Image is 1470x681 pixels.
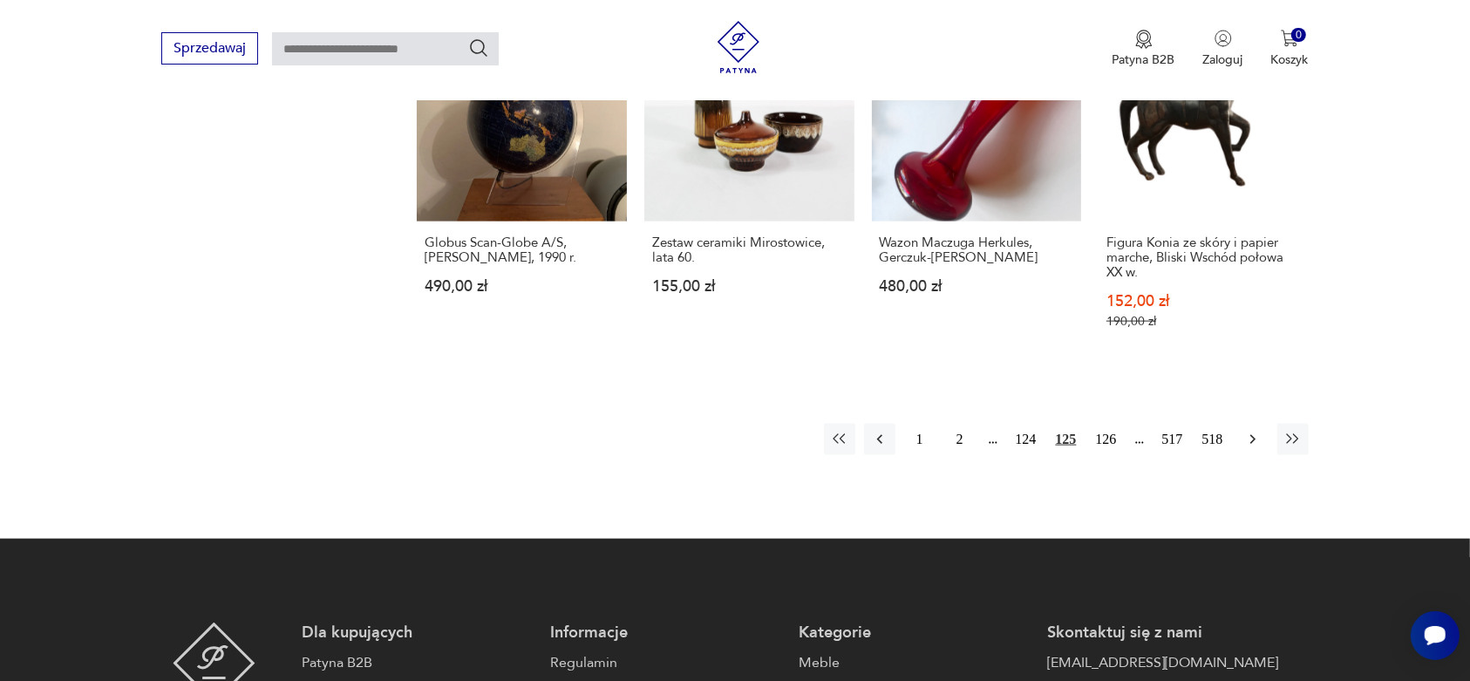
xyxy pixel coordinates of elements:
button: 125 [1051,424,1082,455]
button: 518 [1197,424,1228,455]
img: Ikonka użytkownika [1215,30,1232,47]
img: Patyna - sklep z meblami i dekoracjami vintage [712,21,765,73]
h3: Figura Konia ze skóry i papier marche, Bliski Wschód połowa XX w. [1106,235,1301,280]
h3: Globus Scan-Globe A/S, [PERSON_NAME], 1990 r. [425,235,619,265]
button: Zaloguj [1203,30,1243,68]
button: Patyna B2B [1113,30,1175,68]
p: Koszyk [1271,51,1309,68]
p: 490,00 zł [425,279,619,294]
p: Informacje [550,623,781,644]
iframe: Smartsupp widget button [1411,611,1460,660]
a: Meble [799,652,1030,673]
h3: Wazon Maczuga Herkules, Gerczuk-[PERSON_NAME] [880,235,1074,265]
button: 1 [904,424,936,455]
p: 480,00 zł [880,279,1074,294]
button: 124 [1011,424,1042,455]
a: SaleFigura Konia ze skóry i papier marche, Bliski Wschód połowa XX w.Figura Konia ze skóry i papi... [1099,12,1309,364]
p: 155,00 zł [652,279,847,294]
a: Ikona medaluPatyna B2B [1113,30,1175,68]
a: [EMAIL_ADDRESS][DOMAIN_NAME] [1047,652,1278,673]
a: Sprzedawaj [161,44,258,56]
div: 0 [1291,28,1306,43]
a: KlasykWazon Maczuga Herkules, Gerczuk-MoskalukWazon Maczuga Herkules, Gerczuk-[PERSON_NAME]480,00 zł [872,12,1082,364]
p: Skontaktuj się z nami [1047,623,1278,644]
img: Ikona koszyka [1281,30,1298,47]
button: 2 [944,424,976,455]
p: 152,00 zł [1106,294,1301,309]
button: 517 [1157,424,1188,455]
button: 126 [1091,424,1122,455]
button: Sprzedawaj [161,32,258,65]
p: 190,00 zł [1106,314,1301,329]
a: Globus Scan-Globe A/S, Dania, 1990 r.Globus Scan-Globe A/S, [PERSON_NAME], 1990 r.490,00 zł [417,12,627,364]
button: Szukaj [468,37,489,58]
p: Kategorie [799,623,1030,644]
a: Regulamin [550,652,781,673]
a: Patyna B2B [302,652,533,673]
p: Dla kupujących [302,623,533,644]
h3: Zestaw ceramiki Mirostowice, lata 60. [652,235,847,265]
img: Ikona medalu [1135,30,1153,49]
p: Zaloguj [1203,51,1243,68]
p: Patyna B2B [1113,51,1175,68]
a: Zestaw ceramiki Mirostowice, lata 60.Zestaw ceramiki Mirostowice, lata 60.155,00 zł [644,12,854,364]
button: 0Koszyk [1271,30,1309,68]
